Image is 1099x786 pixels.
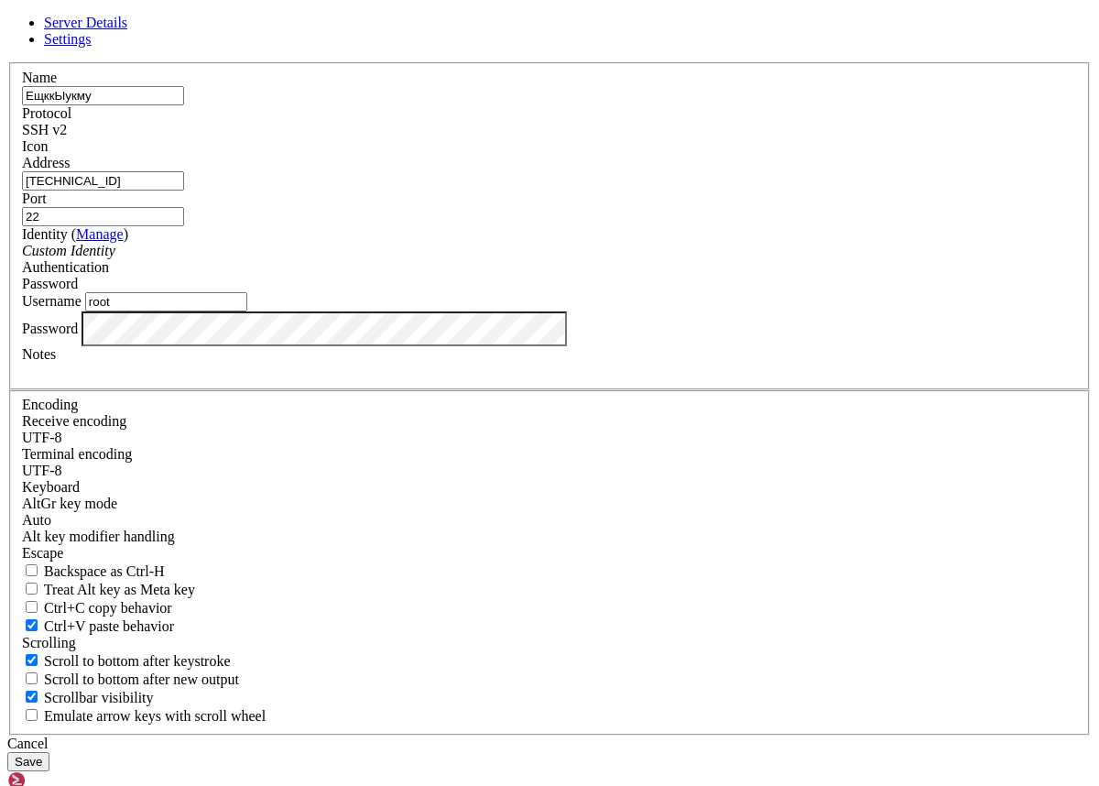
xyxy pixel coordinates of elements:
[22,226,128,242] label: Identity
[22,430,1077,446] div: UTF-8
[22,86,184,105] input: Server Name
[22,463,62,478] span: UTF-8
[22,708,266,724] label: When using the alternative screen buffer, and DECCKM (Application Cursor Keys) is active, mouse w...
[22,397,78,412] label: Encoding
[22,122,67,137] span: SSH v2
[22,413,126,429] label: Set the expected encoding for data received from the host. If the encodings do not match, visual ...
[44,671,239,687] span: Scroll to bottom after new output
[44,653,231,669] span: Scroll to bottom after keystroke
[26,691,38,703] input: Scrollbar visibility
[22,346,56,362] label: Notes
[44,690,154,705] span: Scrollbar visibility
[22,276,78,291] span: Password
[26,672,38,684] input: Scroll to bottom after new output
[26,583,38,595] input: Treat Alt key as Meta key
[22,529,175,544] label: Controls how the Alt key is handled. Escape: Send an ESC prefix. 8-Bit: Add 128 to the typed char...
[22,690,154,705] label: The vertical scrollbar mode.
[26,709,38,721] input: Emulate arrow keys with scroll wheel
[7,752,49,771] button: Save
[22,293,82,309] label: Username
[76,226,124,242] a: Manage
[22,191,47,206] label: Port
[22,635,76,650] label: Scrolling
[22,671,239,687] label: Scroll to bottom after new output.
[26,564,38,576] input: Backspace as Ctrl-H
[22,446,132,462] label: The default terminal encoding. ISO-2022 enables character map translations (like graphics maps). ...
[22,138,48,154] label: Icon
[44,600,172,616] span: Ctrl+C copy behavior
[26,619,38,631] input: Ctrl+V paste behavior
[85,292,247,311] input: Login Username
[22,430,62,445] span: UTF-8
[22,582,195,597] label: Whether the Alt key acts as a Meta key or as a distinct Alt key.
[22,653,231,669] label: Whether to scroll to the bottom on any keystroke.
[22,259,109,275] label: Authentication
[44,15,127,30] a: Server Details
[22,563,165,579] label: If true, the backspace should send BS ('\x08', aka ^H). Otherwise the backspace key should send '...
[71,226,128,242] span: ( )
[22,512,1077,529] div: Auto
[22,70,57,85] label: Name
[22,105,71,121] label: Protocol
[44,563,165,579] span: Backspace as Ctrl-H
[22,243,115,258] i: Custom Identity
[44,582,195,597] span: Treat Alt key as Meta key
[22,155,70,170] label: Address
[22,479,80,495] label: Keyboard
[22,276,1077,292] div: Password
[22,618,174,634] label: Ctrl+V pastes if true, sends ^V to host if false. Ctrl+Shift+V sends ^V to host if true, pastes i...
[22,545,1077,562] div: Escape
[22,207,184,226] input: Port Number
[22,512,51,528] span: Auto
[44,708,266,724] span: Emulate arrow keys with scroll wheel
[44,618,174,634] span: Ctrl+V paste behavior
[26,654,38,666] input: Scroll to bottom after keystroke
[22,320,78,335] label: Password
[22,545,63,561] span: Escape
[22,463,1077,479] div: UTF-8
[44,31,92,47] a: Settings
[22,171,184,191] input: Host Name or IP
[22,600,172,616] label: Ctrl-C copies if true, send ^C to host if false. Ctrl-Shift-C sends ^C to host if true, copies if...
[22,122,1077,138] div: SSH v2
[26,601,38,613] input: Ctrl+C copy behavior
[22,243,1077,259] div: Custom Identity
[22,496,117,511] label: Set the expected encoding for data received from the host. If the encodings do not match, visual ...
[7,736,1092,752] div: Cancel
